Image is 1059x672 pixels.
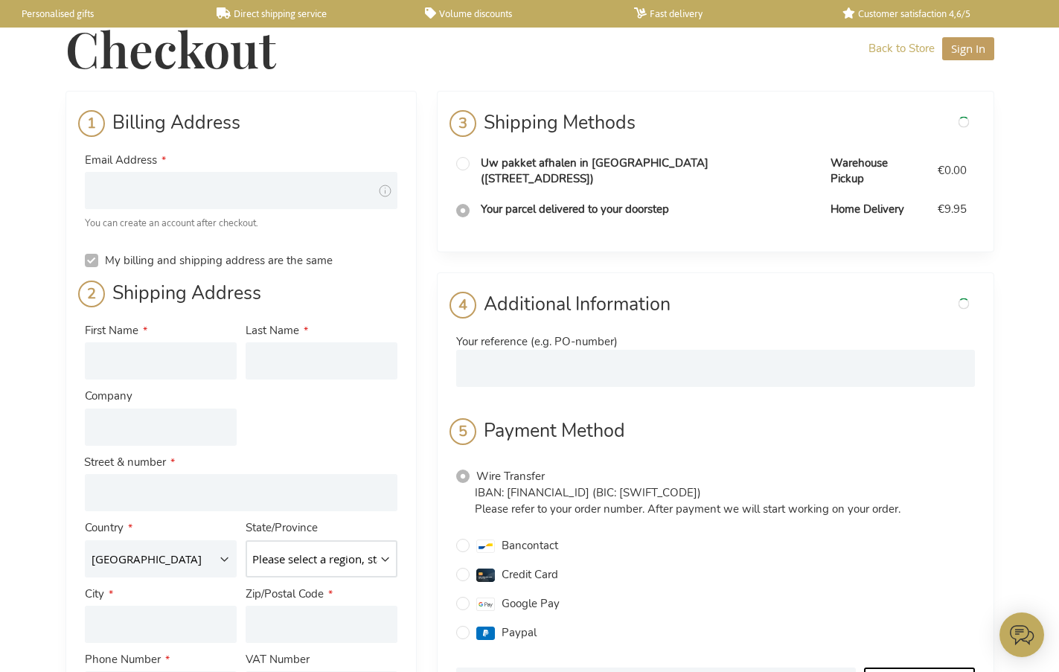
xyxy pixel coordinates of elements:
span: Google Pay [502,596,560,611]
span: €0.00 [938,163,967,178]
img: bancontact.svg [476,540,495,554]
a: Customer satisfaction 4,6/5 [842,7,1028,20]
span: Wire Transfer [476,469,545,484]
span: Sign In [951,41,985,56]
span: Email Address [85,153,157,167]
span: Your parcel delivered to your doorstep [481,202,669,217]
a: Direct shipping service [217,7,402,20]
iframe: belco-activator-frame [999,612,1044,657]
span: €9.95 [938,202,967,217]
img: creditcard.svg [476,569,495,583]
img: paypal.svg [476,627,495,641]
span: Uw pakket afhalen in [GEOGRAPHIC_DATA] ([STREET_ADDRESS]) [481,156,708,186]
span: Phone Number [85,652,161,667]
div: Shipping Address [85,281,397,319]
a: Fast delivery [634,7,819,20]
span: Bancontact [502,538,558,553]
span: Country [85,520,124,535]
span: You can create an account after checkout. [85,217,258,230]
span: Last Name [246,323,299,338]
td: Home Delivery [823,194,930,225]
a: Back to Store [868,41,935,57]
span: Your reference (e.g. PO-number) [456,334,618,349]
p: IBAN: [FINANCIAL_ID] (BIC: [SWIFT_CODE]) Please refer to your order number. After payment we will... [475,485,975,517]
div: Billing Address [85,110,397,148]
span: Zip/Postal Code [246,586,324,601]
img: googlepay.svg [476,598,495,612]
button: Sign In [942,37,994,60]
td: Warehouse Pickup [823,148,930,195]
span: First Name [85,323,138,338]
span: Credit Card [502,567,558,582]
span: State/Province [246,520,318,535]
div: Shipping Methods [456,110,975,148]
span: My billing and shipping address are the same [105,253,333,268]
span: Paypal [502,625,537,640]
span: Company [85,388,132,403]
div: Payment Method [456,418,975,456]
a: Volume discounts [425,7,610,20]
span: City [85,586,104,601]
a: Personalised gifts [7,7,193,20]
span: VAT Number [246,652,310,667]
div: Additional Information [456,292,975,330]
span: Checkout [65,16,276,80]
